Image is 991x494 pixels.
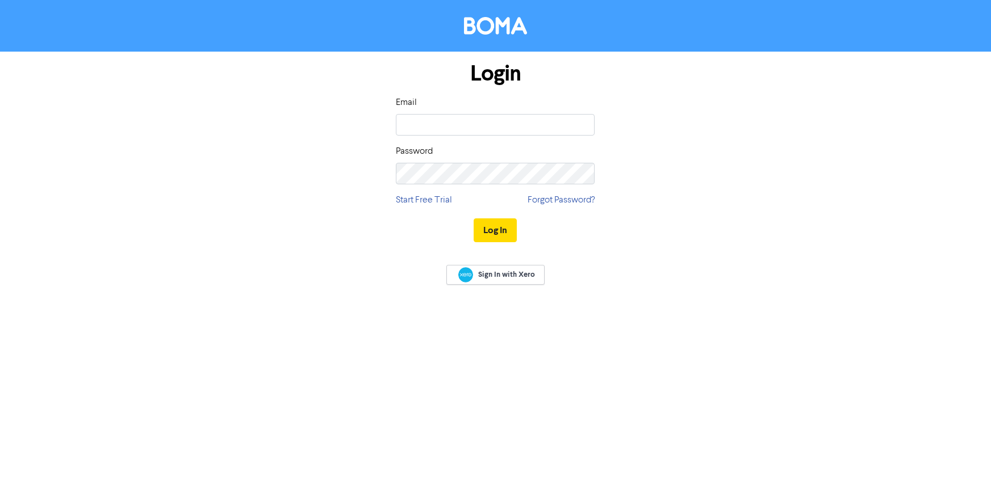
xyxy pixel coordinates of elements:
img: BOMA Logo [464,17,527,35]
a: Start Free Trial [396,193,452,207]
img: Xero logo [458,267,473,282]
button: Log In [474,218,517,242]
label: Email [396,96,417,109]
label: Password [396,145,433,158]
span: Sign In with Xero [478,269,535,280]
a: Forgot Password? [528,193,595,207]
a: Sign In with Xero [446,265,544,285]
h1: Login [396,61,595,87]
